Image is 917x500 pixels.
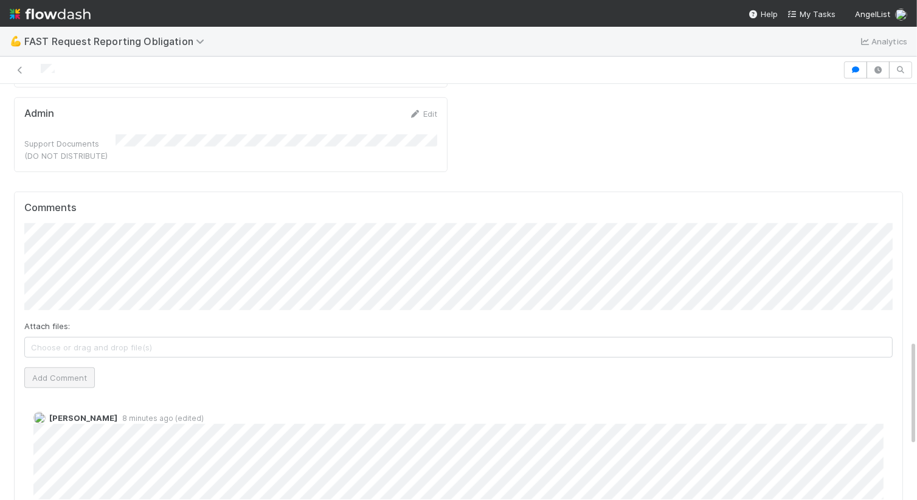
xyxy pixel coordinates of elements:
[855,9,890,19] span: AngelList
[49,413,117,423] span: [PERSON_NAME]
[787,8,836,20] a: My Tasks
[117,414,204,423] span: 8 minutes ago (edited)
[749,8,778,20] div: Help
[10,36,22,46] span: 💪
[409,109,437,119] a: Edit
[24,367,95,388] button: Add Comment
[24,202,893,214] h5: Comments
[787,9,836,19] span: My Tasks
[24,137,116,162] div: Support Documents (DO NOT DISTRIBUTE)
[24,108,54,120] h5: Admin
[25,338,892,357] span: Choose or drag and drop file(s)
[33,412,46,424] img: avatar_8d06466b-a936-4205-8f52-b0cc03e2a179.png
[24,35,210,47] span: FAST Request Reporting Obligation
[859,34,907,49] a: Analytics
[10,4,91,24] img: logo-inverted-e16ddd16eac7371096b0.svg
[895,9,907,21] img: avatar_5d51780c-77ad-4a9d-a6ed-b88b2c284079.png
[24,320,70,332] label: Attach files:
